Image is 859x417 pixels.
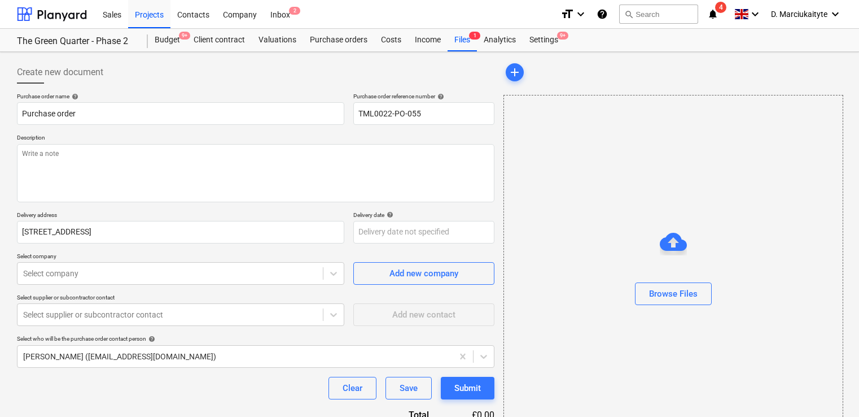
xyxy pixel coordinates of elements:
span: D. Marciukaityte [771,10,827,19]
span: 4 [715,2,726,13]
i: keyboard_arrow_down [829,7,842,21]
div: Add new company [389,266,458,281]
button: Browse Files [635,283,712,305]
i: keyboard_arrow_down [574,7,588,21]
div: Budget [148,29,187,51]
div: Browse Files [649,286,698,301]
span: add [508,66,521,79]
a: Client contract [187,29,252,51]
a: Settings9+ [523,29,565,51]
input: Delivery address [17,221,344,244]
div: Select who will be the purchase order contact person [17,335,494,342]
div: Clear [343,381,362,396]
span: 2 [289,7,300,15]
i: Knowledge base [597,7,608,21]
div: Files [448,29,477,51]
div: Purchase order name [17,93,344,100]
a: Files1 [448,29,477,51]
div: Save [400,381,418,396]
div: Delivery date [353,211,494,219]
button: Search [619,5,698,24]
span: help [146,336,155,342]
div: Purchase order reference number [353,93,494,100]
input: Document name [17,102,344,125]
button: Save [385,377,432,399]
input: Reference number [353,102,494,125]
input: Delivery date not specified [353,221,494,244]
span: search [624,10,633,19]
span: 9+ [179,32,190,40]
p: Delivery address [17,211,344,221]
a: Analytics [477,29,523,51]
a: Budget9+ [148,29,187,51]
div: Submit [454,381,481,396]
span: Create new document [17,66,103,79]
a: Valuations [252,29,303,51]
i: notifications [707,7,718,21]
span: 9+ [557,32,568,40]
span: help [384,211,393,218]
span: 1 [469,32,480,40]
i: keyboard_arrow_down [748,7,762,21]
button: Add new company [353,262,494,285]
button: Submit [441,377,494,399]
a: Purchase orders [303,29,374,51]
a: Costs [374,29,408,51]
p: Select company [17,253,344,262]
button: Clear [328,377,376,399]
div: The Green Quarter - Phase 2 [17,36,134,47]
div: Settings [523,29,565,51]
span: help [435,93,444,100]
p: Description [17,134,494,144]
span: help [69,93,78,100]
a: Income [408,29,448,51]
i: format_size [560,7,574,21]
p: Select supplier or subcontractor contact [17,294,344,303]
iframe: Chat Widget [803,363,859,417]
